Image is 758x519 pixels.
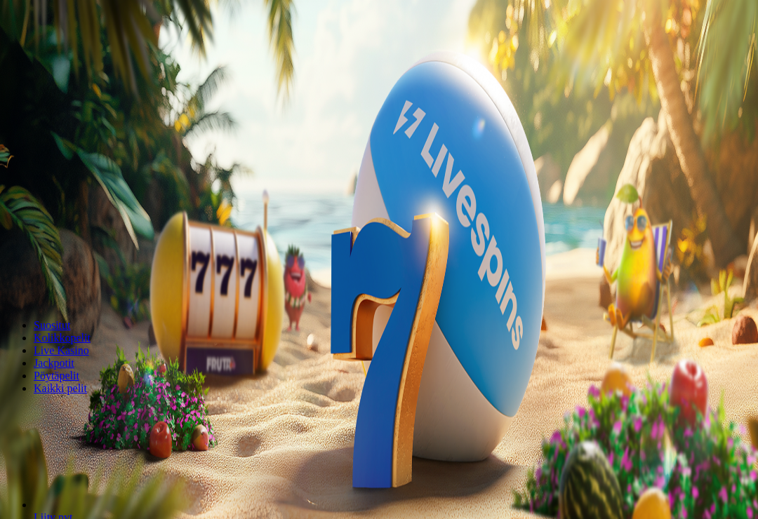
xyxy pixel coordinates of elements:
[34,344,89,356] a: Live Kasino
[6,295,752,421] header: Lobby
[34,382,87,394] span: Kaikki pelit
[34,370,79,382] span: Pöytäpelit
[6,295,752,395] nav: Lobby
[34,357,74,369] span: Jackpotit
[34,332,91,344] a: Kolikkopelit
[34,319,70,331] a: Suositut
